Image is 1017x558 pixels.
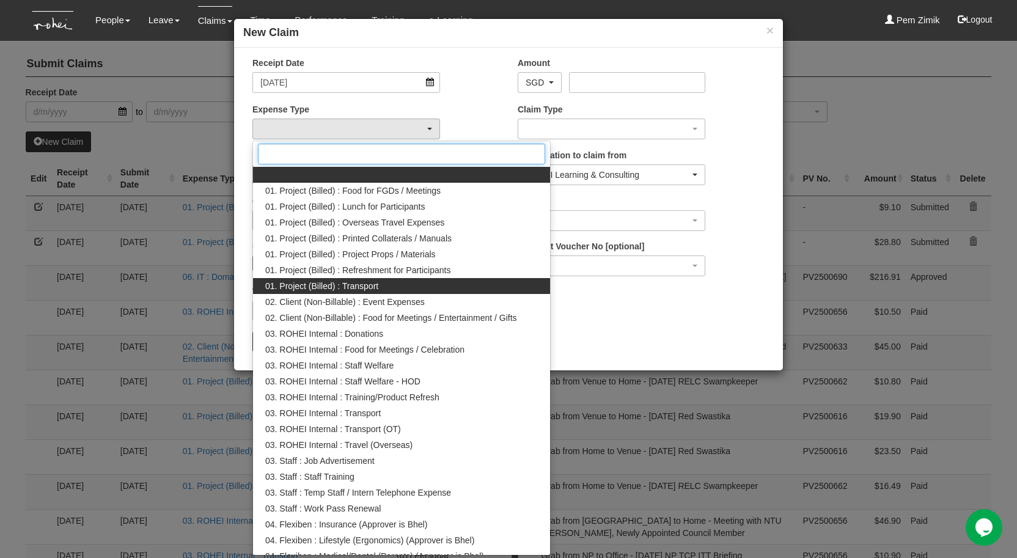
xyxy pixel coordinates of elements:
input: d/m/yyyy [252,72,440,93]
label: Receipt Date [252,57,304,69]
span: 03. ROHEI Internal : Food for Meetings / Celebration [265,343,464,356]
span: 03. ROHEI Internal : Donations [265,328,383,340]
button: × [766,24,774,37]
span: 01. Project (Billed) : Refreshment for Participants [265,264,450,276]
label: Organisation to claim from [518,149,626,161]
label: Amount [518,57,550,69]
span: 01. Project (Billed) : Project Props / Materials [265,248,436,260]
span: 01. Project (Billed) : Food for FGDs / Meetings [265,185,441,197]
span: 03. Staff : Staff Training [265,471,354,483]
div: ROHEI Learning & Consulting [526,169,690,181]
button: SGD [518,72,562,93]
span: 03. ROHEI Internal : Transport [265,407,381,419]
span: 01. Project (Billed) : Printed Collaterals / Manuals [265,232,452,244]
span: 02. Client (Non-Billable) : Event Expenses [265,296,425,308]
span: 03. ROHEI Internal : Transport (OT) [265,423,401,435]
span: 03. Staff : Work Pass Renewal [265,502,381,515]
span: 03. ROHEI Internal : Travel (Overseas) [265,439,413,451]
span: 01. Project (Billed) : Transport [265,280,378,292]
div: SGD [526,76,546,89]
span: 01. Project (Billed) : Lunch for Participants [265,200,425,213]
iframe: chat widget [966,509,1005,546]
span: 03. Staff : Temp Staff / Intern Telephone Expense [265,486,451,499]
span: 01. Project (Billed) : Overseas Travel Expenses [265,216,444,229]
span: 03. Staff : Job Advertisement [265,455,375,467]
label: Expense Type [252,103,309,116]
input: Search [258,144,545,164]
span: 04. Flexiben : Lifestyle (Ergonomics) (Approver is Bhel) [265,534,474,546]
b: New Claim [243,26,299,39]
span: 03. ROHEI Internal : Staff Welfare - HOD [265,375,420,387]
span: 04. Flexiben : Insurance (Approver is Bhel) [265,518,427,530]
span: 03. ROHEI Internal : Training/Product Refresh [265,391,439,403]
label: Payment Voucher No [optional] [518,240,644,252]
span: 03. ROHEI Internal : Staff Welfare [265,359,394,372]
label: Claim Type [518,103,563,116]
span: 02. Client (Non-Billable) : Food for Meetings / Entertainment / Gifts [265,312,517,324]
button: ROHEI Learning & Consulting [518,164,705,185]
